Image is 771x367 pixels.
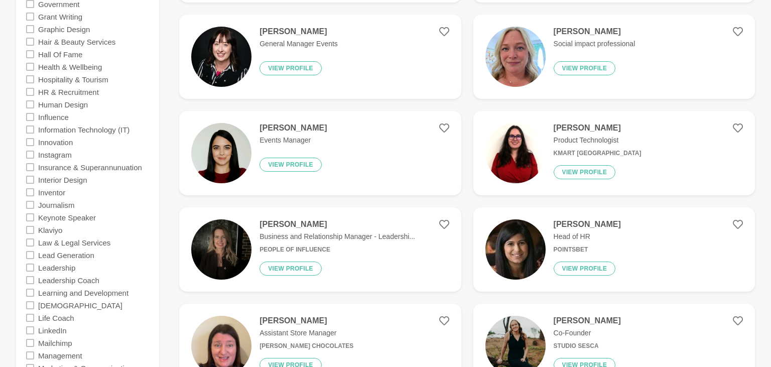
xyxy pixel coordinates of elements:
[38,274,99,286] label: Leadership Coach
[485,27,546,87] img: 7d39a8b2a67dccb0794bbe3a71719d2f39ef039b-2316x3088.jpg
[554,165,616,179] button: View profile
[38,299,122,311] label: [DEMOGRAPHIC_DATA]
[260,231,415,242] p: Business and Relationship Manager - Leadershi...
[38,336,72,349] label: Mailchimp
[260,316,353,326] h4: [PERSON_NAME]
[554,135,641,146] p: Product Technologist
[38,311,74,324] label: Life Coach
[38,161,142,173] label: Insurance & Superannunuation
[38,249,94,261] label: Lead Generation
[38,324,67,336] label: LinkedIn
[260,39,338,49] p: General Manager Events
[485,219,546,280] img: 9219f9d1eb9592de2e9dd2e84b0174afe0ba543b-148x148.jpg
[191,123,251,183] img: 1ea2b9738d434bc0df16a508f89119961b5c3612-800x800.jpg
[38,223,62,236] label: Klaviyo
[179,207,461,292] a: [PERSON_NAME]Business and Relationship Manager - Leadershi...People of InfluenceView profile
[554,27,635,37] h4: [PERSON_NAME]
[38,349,82,361] label: Management
[554,262,616,276] button: View profile
[554,246,621,254] h6: PointsBet
[38,98,88,110] label: Human Design
[38,48,82,60] label: Hall Of Fame
[554,150,641,157] h6: Kmart [GEOGRAPHIC_DATA]
[554,342,621,350] h6: Studio Sesca
[260,135,327,146] p: Events Manager
[260,246,415,254] h6: People of Influence
[38,261,75,274] label: Leadership
[260,328,353,338] p: Assistant Store Manager
[38,186,65,198] label: Inventor
[38,35,115,48] label: Hair & Beauty Services
[554,61,616,75] button: View profile
[38,123,130,136] label: Information Technology (IT)
[473,207,755,292] a: [PERSON_NAME]Head of HRPointsBetView profile
[38,236,110,249] label: Law & Legal Services
[554,219,621,229] h4: [PERSON_NAME]
[260,61,322,75] button: View profile
[554,328,621,338] p: Co-Founder
[38,73,108,85] label: Hospitality & Tourism
[260,158,322,172] button: View profile
[38,198,75,211] label: Journalism
[191,219,251,280] img: 4f8ac3869a007e0d1b6b374d8a6623d966617f2f-3024x4032.jpg
[260,27,338,37] h4: [PERSON_NAME]
[554,39,635,49] p: Social impact professional
[260,262,322,276] button: View profile
[38,173,87,186] label: Interior Design
[260,123,327,133] h4: [PERSON_NAME]
[38,286,128,299] label: Learning and Development
[554,123,641,133] h4: [PERSON_NAME]
[38,211,96,223] label: Keynote Speaker
[179,111,461,195] a: [PERSON_NAME]Events ManagerView profile
[554,231,621,242] p: Head of HR
[179,15,461,99] a: [PERSON_NAME]General Manager EventsView profile
[473,111,755,195] a: [PERSON_NAME]Product TechnologistKmart [GEOGRAPHIC_DATA]View profile
[38,148,72,161] label: Instagram
[38,136,73,148] label: Innovation
[38,23,90,35] label: Graphic Design
[260,342,353,350] h6: [PERSON_NAME] CHOCOLATES
[191,27,251,87] img: 21837c0d11a1f80e466b67059185837be14aa2a2-200x200.jpg
[38,60,102,73] label: Health & Wellbeing
[260,219,415,229] h4: [PERSON_NAME]
[38,10,82,23] label: Grant Writing
[38,110,69,123] label: Influence
[473,15,755,99] a: [PERSON_NAME]Social impact professionalView profile
[485,123,546,183] img: d84f4935839b754279dca6d42f1898252b6c2d5b-1079x1072.jpg
[554,316,621,326] h4: [PERSON_NAME]
[38,85,99,98] label: HR & Recruitment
